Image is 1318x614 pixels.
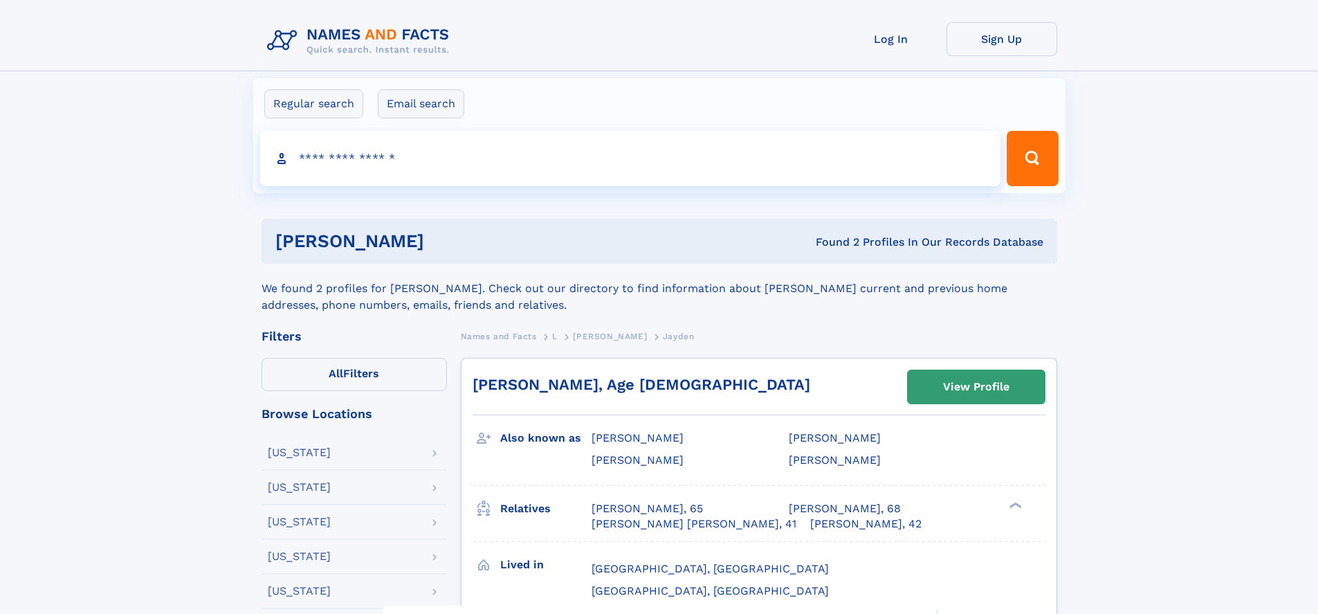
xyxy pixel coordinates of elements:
[461,327,537,345] a: Names and Facts
[592,562,829,575] span: [GEOGRAPHIC_DATA], [GEOGRAPHIC_DATA]
[552,327,558,345] a: L
[268,482,331,493] div: [US_STATE]
[262,408,447,420] div: Browse Locations
[378,89,464,118] label: Email search
[810,516,922,532] a: [PERSON_NAME], 42
[592,501,703,516] a: [PERSON_NAME], 65
[789,431,881,444] span: [PERSON_NAME]
[836,22,946,56] a: Log In
[264,89,363,118] label: Regular search
[620,235,1043,250] div: Found 2 Profiles In Our Records Database
[908,370,1045,404] a: View Profile
[268,516,331,527] div: [US_STATE]
[262,330,447,343] div: Filters
[573,332,647,341] span: [PERSON_NAME]
[789,501,901,516] a: [PERSON_NAME], 68
[262,22,461,60] img: Logo Names and Facts
[1007,131,1058,186] button: Search Button
[552,332,558,341] span: L
[262,358,447,391] label: Filters
[268,551,331,562] div: [US_STATE]
[1006,500,1023,509] div: ❯
[789,453,881,467] span: [PERSON_NAME]
[592,431,684,444] span: [PERSON_NAME]
[275,233,620,250] h1: [PERSON_NAME]
[592,516,796,532] a: [PERSON_NAME] [PERSON_NAME], 41
[592,584,829,597] span: [GEOGRAPHIC_DATA], [GEOGRAPHIC_DATA]
[943,371,1009,403] div: View Profile
[268,586,331,597] div: [US_STATE]
[262,264,1057,314] div: We found 2 profiles for [PERSON_NAME]. Check out our directory to find information about [PERSON_...
[592,453,684,467] span: [PERSON_NAME]
[500,553,592,577] h3: Lived in
[473,376,810,393] a: [PERSON_NAME], Age [DEMOGRAPHIC_DATA]
[573,327,647,345] a: [PERSON_NAME]
[663,332,695,341] span: Jayden
[268,447,331,458] div: [US_STATE]
[946,22,1057,56] a: Sign Up
[500,497,592,521] h3: Relatives
[329,367,343,380] span: All
[500,426,592,450] h3: Also known as
[260,131,1001,186] input: search input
